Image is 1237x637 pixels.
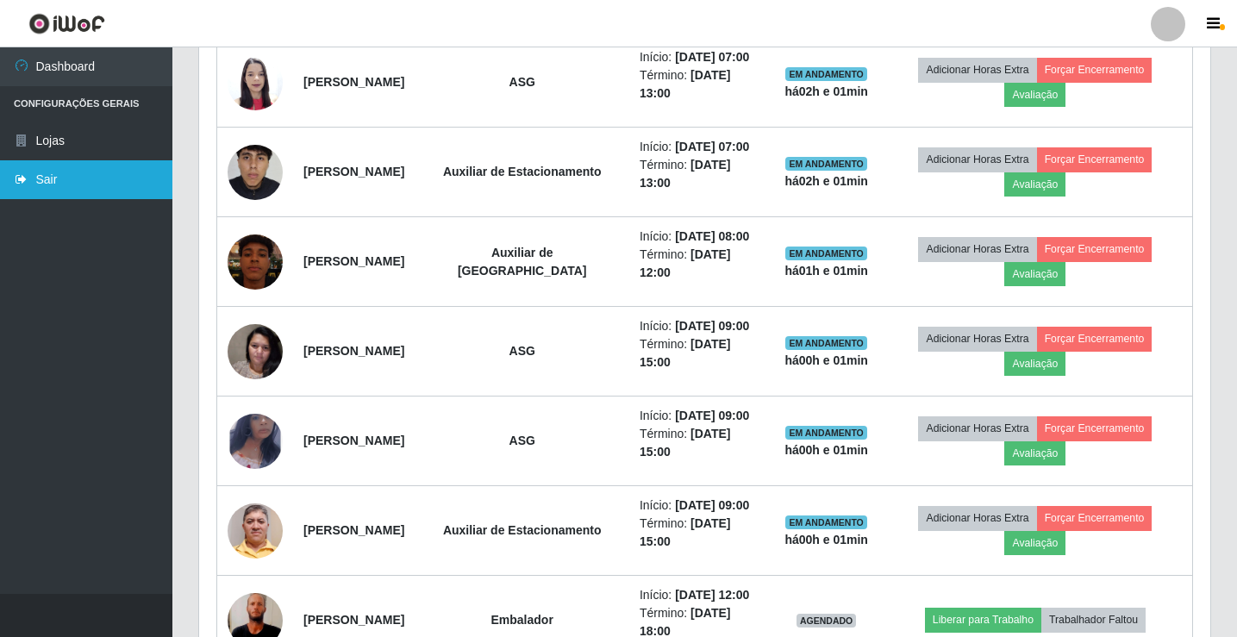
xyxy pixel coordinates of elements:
button: Trabalhador Faltou [1041,608,1146,632]
img: 1682608462576.jpeg [228,315,283,388]
time: [DATE] 12:00 [675,588,749,602]
time: [DATE] 09:00 [675,409,749,422]
img: 1753241527093.jpeg [228,213,283,311]
button: Avaliação [1004,172,1065,197]
button: Forçar Encerramento [1037,327,1153,351]
li: Término: [640,246,764,282]
strong: [PERSON_NAME] [303,434,404,447]
button: Avaliação [1004,531,1065,555]
button: Liberar para Trabalho [925,608,1041,632]
span: AGENDADO [797,614,857,628]
button: Adicionar Horas Extra [918,58,1036,82]
strong: [PERSON_NAME] [303,523,404,537]
strong: [PERSON_NAME] [303,344,404,358]
button: Avaliação [1004,441,1065,465]
strong: há 00 h e 01 min [784,353,868,367]
span: EM ANDAMENTO [785,336,867,350]
button: Adicionar Horas Extra [918,416,1036,440]
strong: há 01 h e 01 min [784,264,868,278]
strong: Auxiliar de [GEOGRAPHIC_DATA] [458,246,587,278]
li: Término: [640,515,764,551]
img: CoreUI Logo [28,13,105,34]
strong: [PERSON_NAME] [303,75,404,89]
img: 1687914027317.jpeg [228,482,283,580]
li: Término: [640,425,764,461]
button: Forçar Encerramento [1037,58,1153,82]
li: Início: [640,586,764,604]
img: 1732967695446.jpeg [228,46,283,119]
li: Início: [640,138,764,156]
strong: ASG [509,434,535,447]
strong: há 00 h e 01 min [784,533,868,546]
button: Adicionar Horas Extra [918,327,1036,351]
span: EM ANDAMENTO [785,247,867,260]
time: [DATE] 08:00 [675,229,749,243]
span: EM ANDAMENTO [785,67,867,81]
time: [DATE] 07:00 [675,140,749,153]
button: Avaliação [1004,83,1065,107]
button: Adicionar Horas Extra [918,506,1036,530]
li: Início: [640,228,764,246]
li: Início: [640,407,764,425]
li: Início: [640,317,764,335]
time: [DATE] 09:00 [675,319,749,333]
strong: Auxiliar de Estacionamento [443,523,602,537]
img: 1748046228717.jpeg [228,396,283,485]
strong: ASG [509,344,535,358]
strong: há 02 h e 01 min [784,174,868,188]
time: [DATE] 07:00 [675,50,749,64]
strong: Auxiliar de Estacionamento [443,165,602,178]
img: 1733491183363.jpeg [228,110,283,233]
li: Término: [640,66,764,103]
strong: [PERSON_NAME] [303,254,404,268]
li: Início: [640,496,764,515]
button: Avaliação [1004,262,1065,286]
button: Forçar Encerramento [1037,416,1153,440]
strong: ASG [509,75,535,89]
button: Adicionar Horas Extra [918,237,1036,261]
button: Adicionar Horas Extra [918,147,1036,172]
time: [DATE] 09:00 [675,498,749,512]
button: Avaliação [1004,352,1065,376]
button: Forçar Encerramento [1037,237,1153,261]
strong: [PERSON_NAME] [303,613,404,627]
li: Início: [640,48,764,66]
button: Forçar Encerramento [1037,506,1153,530]
strong: há 02 h e 01 min [784,84,868,98]
strong: Embalador [491,613,553,627]
li: Término: [640,156,764,192]
li: Término: [640,335,764,372]
span: EM ANDAMENTO [785,515,867,529]
button: Forçar Encerramento [1037,147,1153,172]
span: EM ANDAMENTO [785,157,867,171]
strong: [PERSON_NAME] [303,165,404,178]
span: EM ANDAMENTO [785,426,867,440]
strong: há 00 h e 01 min [784,443,868,457]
